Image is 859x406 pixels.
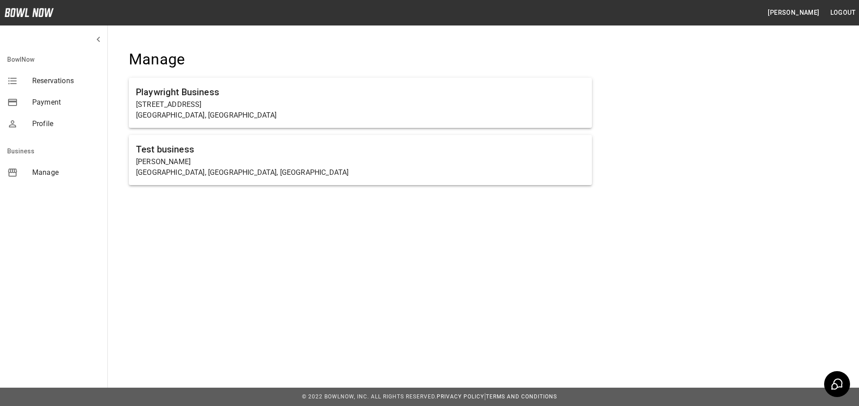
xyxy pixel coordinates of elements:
[32,97,100,108] span: Payment
[32,76,100,86] span: Reservations
[4,8,54,17] img: logo
[32,167,100,178] span: Manage
[136,167,585,178] p: [GEOGRAPHIC_DATA], [GEOGRAPHIC_DATA], [GEOGRAPHIC_DATA]
[764,4,823,21] button: [PERSON_NAME]
[136,110,585,121] p: [GEOGRAPHIC_DATA], [GEOGRAPHIC_DATA]
[136,99,585,110] p: [STREET_ADDRESS]
[129,50,592,69] h4: Manage
[827,4,859,21] button: Logout
[486,393,557,400] a: Terms and Conditions
[437,393,484,400] a: Privacy Policy
[32,118,100,129] span: Profile
[136,85,585,99] h6: Playwright Business
[302,393,437,400] span: © 2022 BowlNow, Inc. All Rights Reserved.
[136,156,585,167] p: [PERSON_NAME]
[136,142,585,156] h6: Test business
